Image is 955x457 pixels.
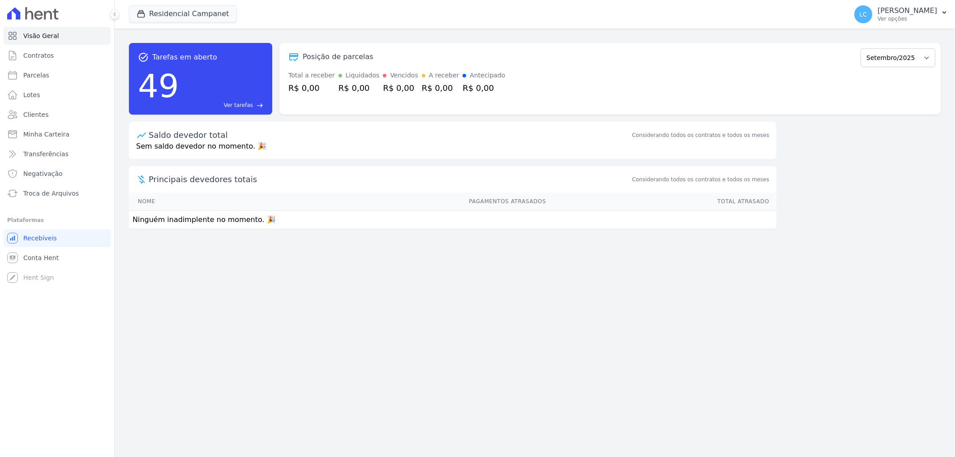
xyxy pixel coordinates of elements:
button: Residencial Campanet [129,5,237,22]
a: Minha Carteira [4,125,111,143]
span: Tarefas em aberto [152,52,217,63]
span: Troca de Arquivos [23,189,79,198]
span: Recebíveis [23,234,57,243]
th: Nome [129,192,244,211]
p: [PERSON_NAME] [878,6,937,15]
span: Contratos [23,51,54,60]
p: Sem saldo devedor no momento. 🎉 [129,141,776,159]
div: Vencidos [390,71,418,80]
div: Plataformas [7,215,107,226]
button: LC [PERSON_NAME] Ver opções [847,2,955,27]
div: R$ 0,00 [463,82,505,94]
td: Ninguém inadimplente no momento. 🎉 [129,211,776,229]
p: Ver opções [878,15,937,22]
a: Contratos [4,47,111,64]
div: R$ 0,00 [422,82,459,94]
div: Considerando todos os contratos e todos os meses [632,131,769,139]
a: Transferências [4,145,111,163]
span: LC [859,11,867,17]
span: Considerando todos os contratos e todos os meses [632,175,769,184]
span: task_alt [138,52,149,63]
div: Saldo devedor total [149,129,630,141]
span: Lotes [23,90,40,99]
span: Minha Carteira [23,130,69,139]
span: Parcelas [23,71,49,80]
th: Total Atrasado [546,192,776,211]
div: Total a receber [288,71,335,80]
a: Negativação [4,165,111,183]
div: R$ 0,00 [288,82,335,94]
div: A receber [429,71,459,80]
div: R$ 0,00 [383,82,418,94]
a: Recebíveis [4,229,111,247]
span: Visão Geral [23,31,59,40]
span: Principais devedores totais [149,173,630,185]
a: Conta Hent [4,249,111,267]
span: Clientes [23,110,48,119]
a: Troca de Arquivos [4,184,111,202]
a: Visão Geral [4,27,111,45]
span: east [257,102,263,109]
span: Transferências [23,149,69,158]
div: 49 [138,63,179,109]
th: Pagamentos Atrasados [244,192,546,211]
a: Parcelas [4,66,111,84]
span: Ver tarefas [224,101,253,109]
div: Liquidados [346,71,380,80]
span: Conta Hent [23,253,59,262]
a: Ver tarefas east [183,101,263,109]
span: Negativação [23,169,63,178]
div: Posição de parcelas [303,51,373,62]
a: Clientes [4,106,111,124]
div: R$ 0,00 [338,82,380,94]
a: Lotes [4,86,111,104]
div: Antecipado [470,71,505,80]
